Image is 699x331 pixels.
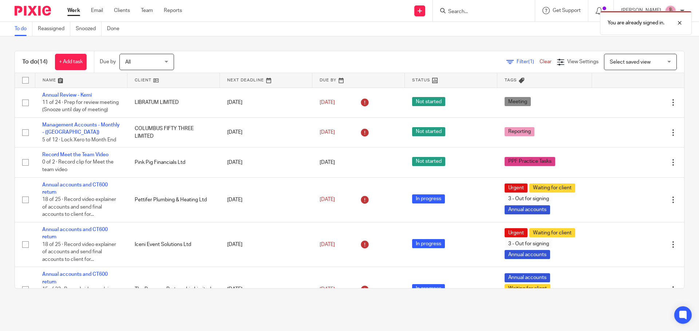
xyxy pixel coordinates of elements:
span: 3 - Out for signing [505,239,553,248]
span: 5 of 12 · Lock Xero to Month End [42,137,116,142]
span: 18 of 25 · Record video explainer of accounts and send final accounts to client for... [42,197,116,217]
span: [DATE] [320,160,335,165]
p: You are already signed in. [608,19,664,27]
td: [DATE] [220,177,312,222]
a: Management Accounts - Monthly - ([GEOGRAPHIC_DATA]) [42,122,120,135]
span: Filter [517,59,540,64]
td: The Progress Partnership Limited [127,267,220,312]
span: Select saved view [610,60,651,65]
td: Iceni Event Solutions Ltd [127,222,220,267]
span: (14) [37,59,48,65]
td: LIBRATUM LIMITED [127,88,220,117]
h1: To do [22,58,48,66]
span: Annual accounts [505,273,550,282]
td: Pettifer Plumbing & Heating Ltd [127,177,220,222]
span: Not started [412,97,445,106]
span: [DATE] [320,100,335,105]
span: PPF Practice Tasks [505,157,555,166]
span: 3 - Out for signing [505,194,553,203]
span: Waiting for client [529,228,575,237]
span: In progress [412,239,445,248]
span: Urgent [505,183,528,193]
span: Annual accounts [505,205,550,214]
span: Not started [412,157,445,166]
td: [DATE] [220,222,312,267]
a: Clear [540,59,552,64]
a: Reassigned [38,22,70,36]
a: To do [15,22,32,36]
td: [DATE] [220,267,312,312]
a: + Add task [55,54,87,70]
a: Reports [164,7,182,14]
span: Meeting [505,97,531,106]
a: Annual accounts and CT600 return [42,182,108,195]
span: 11 of 24 · Prep for review meeting (Snooze until day of meeting) [42,100,119,113]
a: Annual Review - Kemi [42,93,92,98]
span: Urgent [505,228,528,237]
span: [DATE] [320,242,335,247]
a: Work [67,7,80,14]
span: Waiting for client [505,284,550,293]
img: Bio%20-%20Kemi%20.png [665,5,676,17]
td: [DATE] [220,117,312,147]
span: (1) [528,59,534,64]
a: Record Meet the Team Video [42,152,108,157]
p: Due by [100,58,116,65]
td: COLUMBUS FIFTY THREE LIMITED [127,117,220,147]
span: Annual accounts [505,250,550,259]
a: Snoozed [76,22,102,36]
span: 0 of 2 · Record clip for Meet the team video [42,160,114,173]
td: Pink Pig Financials Ltd [127,148,220,177]
span: 15 of 23 · Record video explainer of accounts and send final accounts to client for... [42,287,116,307]
span: View Settings [567,59,599,64]
span: In progress [412,284,445,293]
span: [DATE] [320,130,335,135]
span: 18 of 25 · Record video explainer of accounts and send final accounts to client for... [42,242,116,262]
span: Reporting [505,127,534,136]
span: [DATE] [320,197,335,202]
span: Not started [412,127,445,136]
a: Email [91,7,103,14]
td: [DATE] [220,148,312,177]
a: Annual accounts and CT600 return [42,227,108,239]
a: Annual accounts and CT600 return [42,272,108,284]
a: Done [107,22,125,36]
span: In progress [412,194,445,203]
span: Tags [505,78,517,82]
img: Pixie [15,6,51,16]
span: Waiting for client [529,183,575,193]
a: Team [141,7,153,14]
a: Clients [114,7,130,14]
span: All [125,60,131,65]
td: [DATE] [220,88,312,117]
span: [DATE] [320,287,335,292]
